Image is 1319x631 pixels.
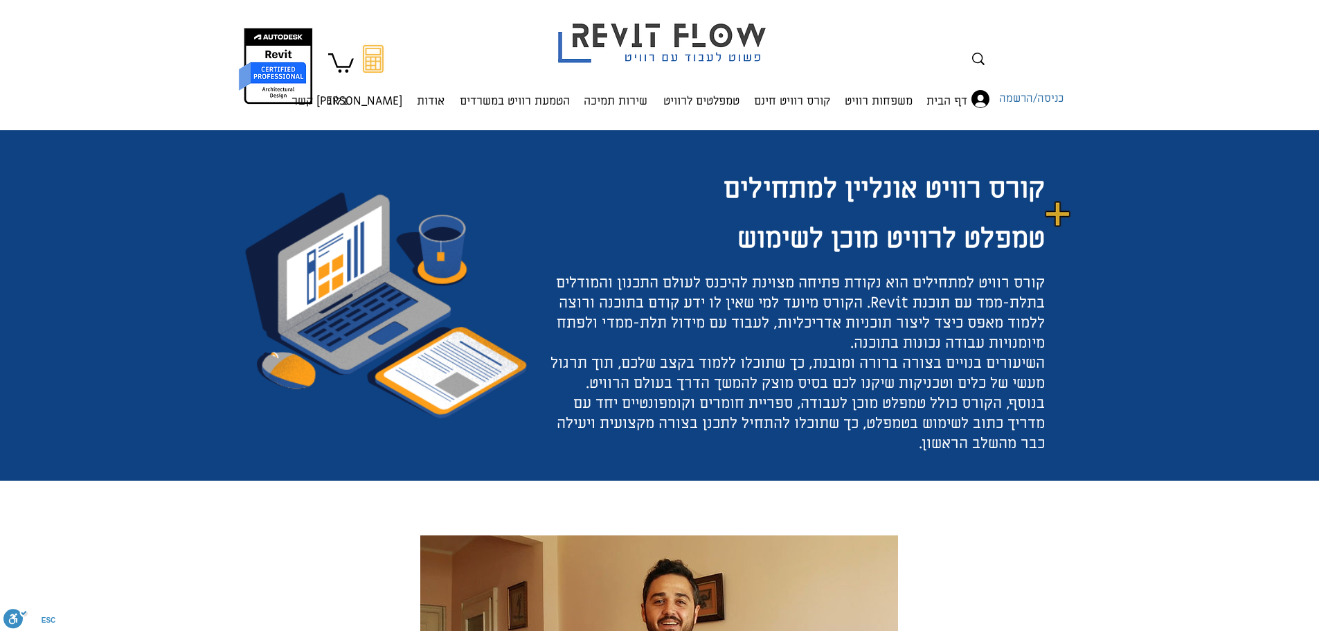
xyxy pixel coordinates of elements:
[654,81,746,109] a: טמפלטים לרוויט
[355,81,409,109] a: [PERSON_NAME] קשר
[363,45,384,73] svg: מחשבון מעבר מאוטוקאד לרוויט
[921,82,973,121] p: דף הבית
[451,81,577,109] a: הטמעת רוויט במשרדים
[658,82,745,121] p: טמפלטים לרוויט
[411,82,450,121] p: אודות
[286,82,408,121] p: [PERSON_NAME] קשר
[321,81,355,109] a: בלוג
[724,170,1045,207] span: קורס רוויט אונליין למתחילים
[919,81,974,109] a: דף הבית
[839,82,918,121] p: משפחות רוויט
[544,2,784,66] img: Revit flow logo פשוט לעבוד עם רוויט
[737,220,1045,257] span: טמפלט לרוויט מוכן לשימוש
[577,81,654,109] a: שירות תמיכה
[1045,200,1070,228] img: image_edited.png
[454,82,575,121] p: הטמעת רוויט במשרדים
[578,82,653,121] p: שירות תמיכה
[837,81,919,109] a: משפחות רוויט
[994,90,1068,108] span: כניסה/הרשמה
[748,82,836,121] p: קורס רוויט חינם
[550,353,1045,454] span: השיעורים בנויים בצורה ברורה ומובנת, כך שתוכלו ללמוד בקצב שלכם, תוך תרגול מעשי של כלים וטכניקות שי...
[322,82,353,121] p: בלוג
[237,28,314,105] img: autodesk certified professional in revit for architectural design יונתן אלדד
[317,81,974,109] nav: אתר
[556,273,1045,353] span: קורס רוויט למתחילים הוא נקודת פתיחה מצוינת להיכנס לעולם התכנון והמודלים בתלת-ממד עם תוכנת Revit. ...
[409,81,451,109] a: אודות
[746,81,837,109] a: קורס רוויט חינם
[962,86,1024,112] button: כניסה/הרשמה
